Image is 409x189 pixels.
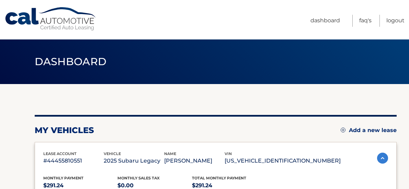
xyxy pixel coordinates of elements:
span: Monthly sales Tax [117,176,160,180]
p: 2025 Subaru Legacy [104,156,164,166]
p: #44455810551 [43,156,104,166]
p: [PERSON_NAME] [164,156,225,166]
p: [US_VEHICLE_IDENTIFICATION_NUMBER] [225,156,341,166]
span: name [164,151,176,156]
span: lease account [43,151,77,156]
a: FAQ's [359,15,372,27]
a: Cal Automotive [4,7,97,31]
img: add.svg [341,128,345,132]
span: Total Monthly Payment [192,176,246,180]
a: Dashboard [310,15,340,27]
h2: my vehicles [35,125,94,135]
img: accordion-active.svg [377,153,388,164]
span: Monthly Payment [43,176,83,180]
a: Add a new lease [341,127,397,134]
span: vin [225,151,232,156]
a: Logout [386,15,405,27]
span: Dashboard [35,55,107,68]
span: vehicle [104,151,121,156]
